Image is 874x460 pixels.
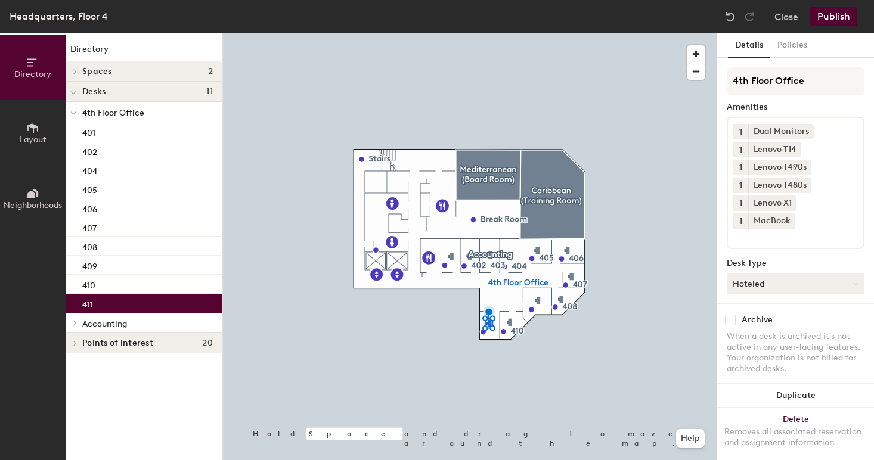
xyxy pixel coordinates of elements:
[82,220,97,234] p: 407
[82,108,144,118] span: 4th Floor Office
[739,197,742,210] span: 1
[733,124,748,139] button: 1
[82,258,97,272] p: 409
[20,135,47,145] span: Layout
[733,213,748,229] button: 1
[748,142,801,157] div: Lenovo T14
[717,384,874,408] button: Duplicate
[770,33,814,58] button: Policies
[727,102,864,112] div: Amenities
[810,7,857,26] button: Publish
[733,142,748,157] button: 1
[739,126,742,138] span: 1
[202,338,213,348] span: 20
[739,179,742,192] span: 1
[743,11,755,23] img: Redo
[206,87,213,97] span: 11
[14,69,51,79] span: Directory
[739,161,742,174] span: 1
[82,201,97,215] p: 406
[733,195,748,211] button: 1
[739,144,742,156] span: 1
[82,67,112,76] span: Spaces
[728,33,770,58] button: Details
[82,296,93,310] p: 411
[82,87,106,97] span: Desks
[727,273,864,294] button: Hoteled
[10,9,108,24] div: Headquarters, Floor 4
[676,429,705,448] button: Help
[774,7,798,26] button: Close
[724,11,736,23] img: Undo
[82,277,95,291] p: 410
[733,178,748,193] button: 1
[717,408,874,460] button: DeleteRemoves all associated reservation and assignment information
[748,178,811,193] div: Lenovo T480s
[727,259,864,268] div: Desk Type
[739,215,742,228] span: 1
[82,125,95,138] p: 401
[66,43,222,61] h1: Directory
[727,331,864,374] div: When a desk is archived it's not active in any user-facing features. Your organization is not bil...
[748,213,795,229] div: MacBook
[748,124,814,139] div: Dual Monitors
[82,239,97,253] p: 408
[82,163,97,176] p: 404
[4,200,62,210] span: Neighborhoods
[82,144,97,157] p: 402
[208,67,213,76] span: 2
[748,195,796,211] div: Lenovo X1
[724,427,867,448] div: Removes all associated reservation and assignment information
[82,182,97,195] p: 405
[82,338,153,348] span: Points of interest
[82,319,127,329] span: Accounting
[742,315,773,325] div: Archive
[733,160,748,175] button: 1
[748,160,811,175] div: Lenovo T490s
